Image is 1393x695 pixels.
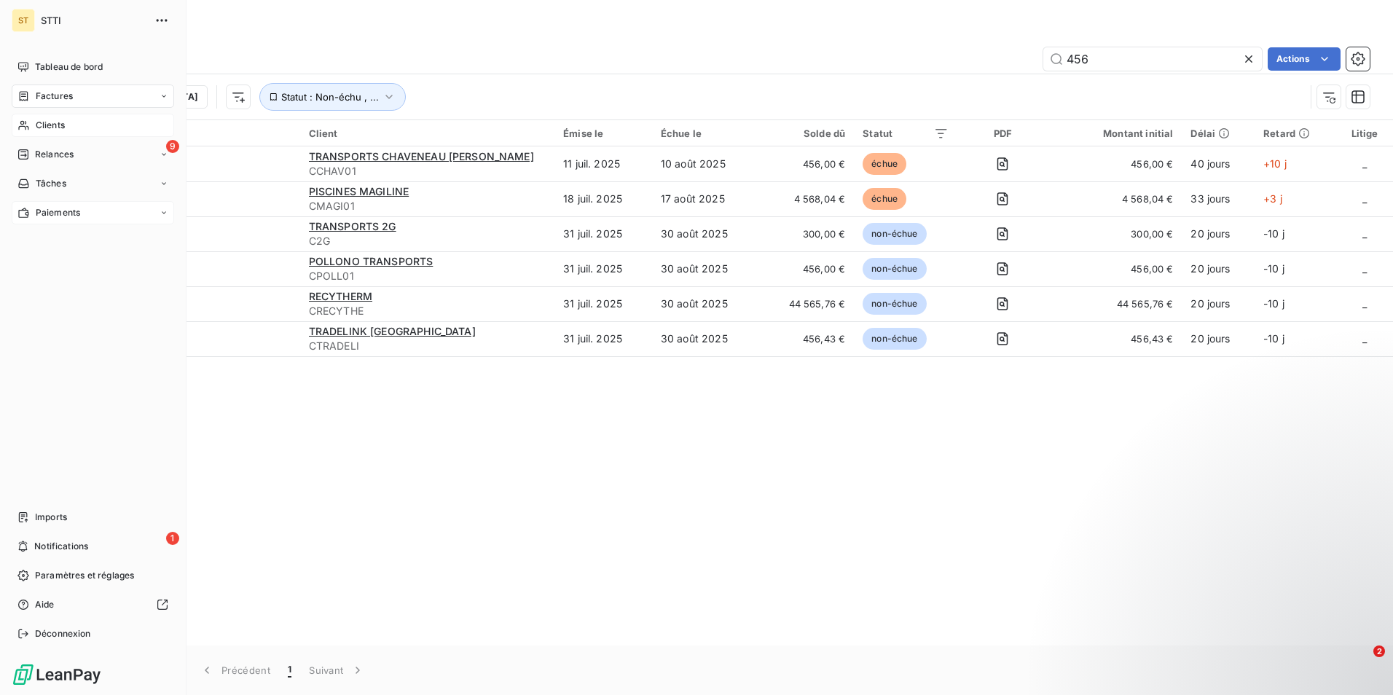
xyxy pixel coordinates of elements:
a: 9Relances [12,143,174,166]
td: 31 juil. 2025 [554,321,652,356]
span: Tâches [36,177,66,190]
span: TRANSPORTS CHAVENEAU [PERSON_NAME] [309,150,534,162]
a: Aide [12,593,174,616]
span: CMAGI01 [309,199,546,213]
div: Émise le [563,127,643,139]
div: PDF [966,127,1039,139]
td: 20 jours [1182,216,1255,251]
span: CPOLL01 [309,269,546,283]
div: Échue le [661,127,751,139]
span: _ [1362,297,1367,310]
span: échue [863,188,906,210]
span: _ [1362,262,1367,275]
td: 31 juil. 2025 [554,251,652,286]
span: _ [1362,157,1367,170]
td: 31 juil. 2025 [554,216,652,251]
td: 33 jours [1182,181,1255,216]
td: 18 juil. 2025 [554,181,652,216]
span: 456,43 € [1056,331,1173,346]
span: 456,00 € [1056,262,1173,276]
button: Suivant [300,655,374,686]
a: Clients [12,114,174,137]
span: _ [1362,192,1367,205]
span: _ [1362,332,1367,345]
button: Statut : Non-échu , ... [259,83,406,111]
span: non-échue [863,328,926,350]
td: 11 juil. 2025 [554,146,652,181]
iframe: Intercom notifications message [1102,554,1393,656]
span: 2 [1373,645,1385,657]
button: Précédent [191,655,279,686]
td: 20 jours [1182,321,1255,356]
span: TRADELINK [GEOGRAPHIC_DATA] [309,325,476,337]
a: Paramètres et réglages [12,564,174,587]
span: 456,43 € [769,331,846,346]
span: CTRADELI [309,339,546,353]
span: +10 j [1263,157,1287,170]
span: 1 [166,532,179,545]
span: 4 568,04 € [1056,192,1173,206]
span: 300,00 € [769,227,846,241]
span: 9 [166,140,179,153]
a: Paiements [12,201,174,224]
span: Aide [35,598,55,611]
span: 44 565,76 € [1056,297,1173,311]
span: 456,00 € [1056,157,1173,171]
div: Litige [1345,127,1384,139]
span: Paramètres et réglages [35,569,134,582]
span: Déconnexion [35,627,91,640]
span: C2G [309,234,546,248]
span: Imports [35,511,67,524]
span: _ [1362,227,1367,240]
span: 1 [288,663,291,678]
span: échue [863,153,906,175]
div: Solde dû [769,127,846,139]
span: TRANSPORTS 2G [309,220,396,232]
span: -10 j [1263,262,1284,275]
td: 30 août 2025 [652,251,760,286]
span: CRECYTHE [309,304,546,318]
span: Tableau de bord [35,60,103,74]
span: 4 568,04 € [769,192,846,206]
td: 30 août 2025 [652,286,760,321]
span: non-échue [863,258,926,280]
a: Factures [12,85,174,108]
span: Clients [36,119,65,132]
span: non-échue [863,293,926,315]
div: Statut [863,127,949,139]
span: 456,00 € [769,262,846,276]
span: non-échue [863,223,926,245]
button: 1 [279,655,300,686]
span: -10 j [1263,332,1284,345]
span: Relances [35,148,74,161]
div: Client [309,127,546,139]
span: CCHAV01 [309,164,546,178]
span: Notifications [34,540,88,553]
td: 30 août 2025 [652,321,760,356]
td: 20 jours [1182,251,1255,286]
div: Délai [1190,127,1246,139]
td: 40 jours [1182,146,1255,181]
td: 17 août 2025 [652,181,760,216]
span: POLLONO TRANSPORTS [309,255,433,267]
div: Retard [1263,127,1327,139]
span: Factures [36,90,73,103]
td: 20 jours [1182,286,1255,321]
span: Paiements [36,206,80,219]
span: -10 j [1263,297,1284,310]
span: 456,00 € [769,157,846,171]
div: Montant initial [1056,127,1173,139]
span: 300,00 € [1056,227,1173,241]
span: PISCINES MAGILINE [309,185,409,197]
button: Actions [1268,47,1341,71]
span: Statut : Non-échu , ... [281,91,379,103]
a: Imports [12,506,174,529]
a: Tableau de bord [12,55,174,79]
img: Logo LeanPay [12,663,102,686]
div: ST [12,9,35,32]
a: Tâches [12,172,174,195]
span: +3 j [1263,192,1282,205]
iframe: Intercom live chat [1343,645,1378,680]
td: 30 août 2025 [652,216,760,251]
span: RECYTHERM [309,290,372,302]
